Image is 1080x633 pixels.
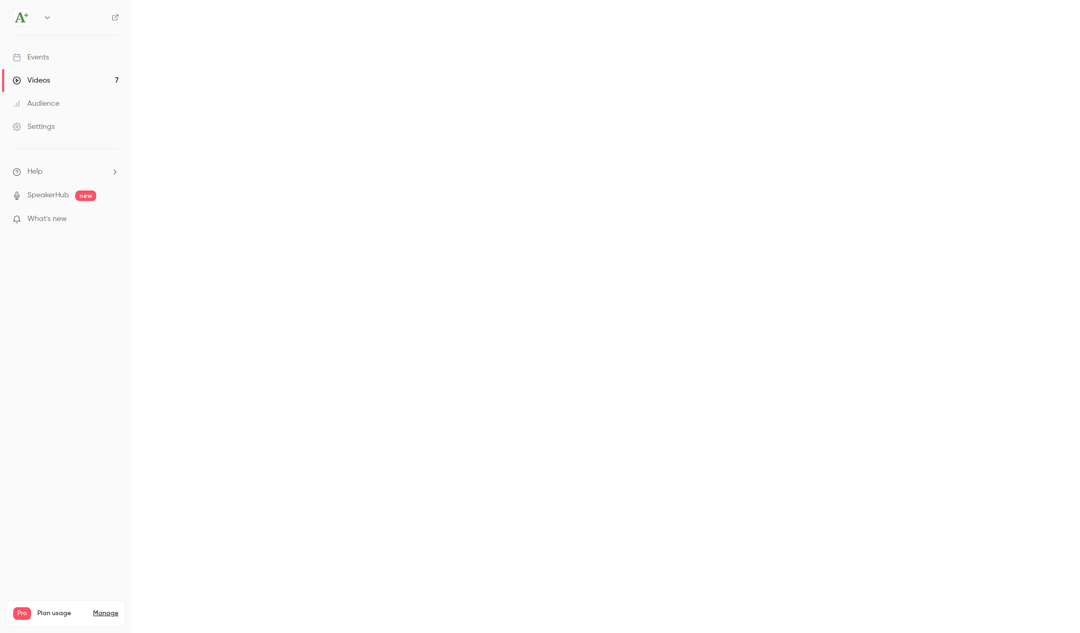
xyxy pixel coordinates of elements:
span: new [75,190,96,201]
div: Audience [13,98,59,109]
div: Events [13,52,49,63]
span: What's new [27,214,67,225]
a: SpeakerHub [27,190,69,201]
li: help-dropdown-opener [13,166,119,177]
a: Manage [93,609,118,618]
div: Settings [13,122,55,132]
span: Help [27,166,43,177]
span: Plan usage [37,609,87,618]
iframe: Noticeable Trigger [106,215,119,224]
span: Pro [13,607,31,620]
div: Videos [13,75,50,86]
